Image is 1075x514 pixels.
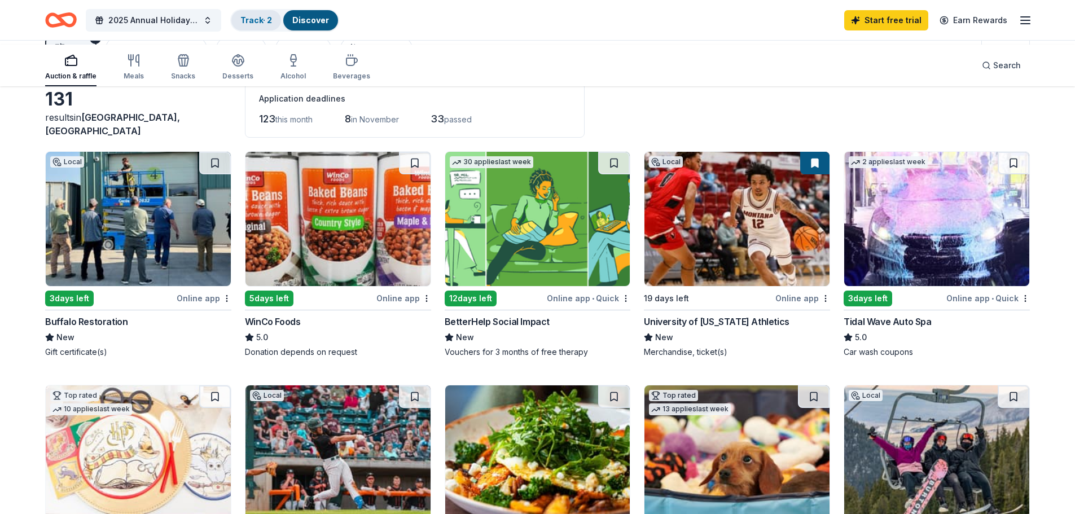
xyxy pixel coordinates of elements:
[250,390,284,401] div: Local
[775,291,830,305] div: Online app
[946,291,1030,305] div: Online app Quick
[445,315,550,328] div: BetterHelp Social Impact
[644,346,830,358] div: Merchandise, ticket(s)
[245,346,431,358] div: Donation depends on request
[45,49,96,86] button: Auction & raffle
[45,112,180,137] span: in
[45,315,128,328] div: Buffalo Restoration
[592,294,594,303] span: •
[844,291,892,306] div: 3 days left
[445,346,631,358] div: Vouchers for 3 months of free therapy
[45,111,231,138] div: results
[973,54,1030,77] button: Search
[855,331,867,344] span: 5.0
[1004,42,1020,55] span: Sort
[56,331,74,344] span: New
[227,42,257,55] div: Causes
[245,151,431,358] a: Image for WinCo Foods5days leftOnline appWinCo Foods5.0Donation depends on request
[844,151,1030,358] a: Image for Tidal Wave Auto Spa2 applieslast week3days leftOnline app•QuickTidal Wave Auto Spa5.0Ca...
[649,390,698,401] div: Top rated
[45,151,231,358] a: Image for Buffalo RestorationLocal3days leftOnline appBuffalo RestorationNewGift certificate(s)
[45,88,231,111] div: 131
[649,403,731,415] div: 13 applies last week
[649,156,683,168] div: Local
[655,331,673,344] span: New
[351,115,399,124] span: in November
[177,291,231,305] div: Online app
[376,291,431,305] div: Online app
[245,152,431,286] img: Image for WinCo Foods
[358,43,403,53] span: Just added
[50,390,99,401] div: Top rated
[117,42,198,55] div: Application methods
[45,112,180,137] span: [GEOGRAPHIC_DATA], [GEOGRAPHIC_DATA]
[280,72,306,81] div: Alcohol
[844,10,928,30] a: Start free trial
[445,151,631,358] a: Image for BetterHelp Social Impact30 applieslast week12days leftOnline app•QuickBetterHelp Social...
[333,72,370,81] div: Beverages
[287,42,322,55] div: Eligibility
[50,403,132,415] div: 10 applies last week
[280,49,306,86] button: Alcohol
[844,152,1029,286] img: Image for Tidal Wave Auto Spa
[644,151,830,358] a: Image for University of Montana AthleticsLocal19 days leftOnline appUniversity of [US_STATE] Athl...
[644,292,689,305] div: 19 days left
[333,49,370,86] button: Beverages
[844,346,1030,358] div: Car wash coupons
[86,9,221,32] button: 2025 Annual Holiday Charity Auction
[171,49,195,86] button: Snacks
[275,115,313,124] span: this month
[230,9,339,32] button: Track· 2Discover
[849,156,928,168] div: 2 applies last week
[222,72,253,81] div: Desserts
[844,315,931,328] div: Tidal Wave Auto Spa
[245,291,293,306] div: 5 days left
[993,59,1021,72] span: Search
[124,72,144,81] div: Meals
[456,331,474,344] span: New
[45,72,96,81] div: Auction & raffle
[933,10,1014,30] a: Earn Rewards
[171,72,195,81] div: Snacks
[256,331,268,344] span: 5.0
[68,42,87,55] span: Filter
[50,156,84,168] div: Local
[108,14,199,27] span: 2025 Annual Holiday Charity Auction
[644,152,830,286] img: Image for University of Montana Athletics
[444,115,472,124] span: passed
[222,49,253,86] button: Desserts
[240,15,272,25] a: Track· 2
[345,113,351,125] span: 8
[259,92,571,106] div: Application deadlines
[849,390,883,401] div: Local
[644,315,789,328] div: University of [US_STATE] Athletics
[547,291,630,305] div: Online app Quick
[445,291,497,306] div: 12 days left
[245,315,301,328] div: WinCo Foods
[45,7,77,33] a: Home
[431,113,444,125] span: 33
[259,113,275,125] span: 123
[45,346,231,358] div: Gift certificate(s)
[445,152,630,286] img: Image for BetterHelp Social Impact
[292,15,329,25] a: Discover
[124,49,144,86] button: Meals
[991,294,994,303] span: •
[45,291,94,306] div: 3 days left
[450,156,533,168] div: 30 applies last week
[46,152,231,286] img: Image for Buffalo Restoration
